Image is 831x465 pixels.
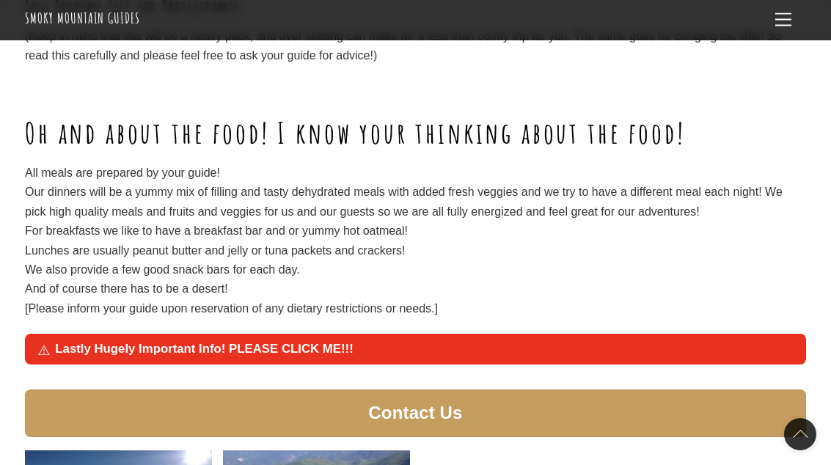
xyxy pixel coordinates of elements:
[25,116,806,150] h1: Oh and about the food! I know your thinking about the food!
[769,6,798,34] a: Menu
[368,406,462,421] span: Contact Us
[25,27,806,66] p: (Keep in mind that this will be a heavy pack, and over loading can make for a less than comfy tri...
[55,340,793,358] span: Lastly Hugely Important Info! PLEASE CLICK ME!!!
[25,9,140,27] a: Smoky Mountain Guides
[26,334,805,364] a: Lastly Hugely Important Info! PLEASE CLICK ME!!!
[25,389,806,437] a: Contact Us
[25,164,806,318] p: All meals are prepared by your guide! Our dinners will be a yummy mix of filling and tasty dehydr...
